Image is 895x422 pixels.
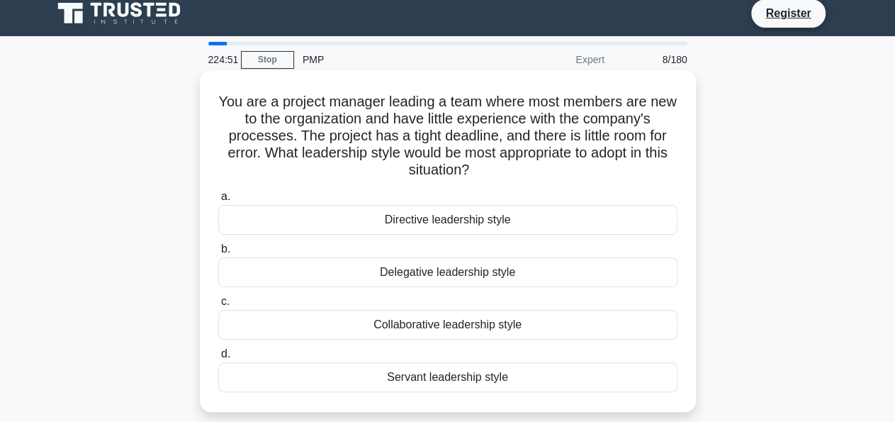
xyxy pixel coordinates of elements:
div: PMP [294,45,489,74]
div: Expert [489,45,613,74]
div: Servant leadership style [218,362,677,392]
span: c. [221,295,230,307]
span: b. [221,243,230,255]
a: Stop [241,51,294,69]
div: 224:51 [200,45,241,74]
div: 8/180 [613,45,696,74]
a: Register [757,4,819,22]
div: Directive leadership style [218,205,677,235]
span: d. [221,348,230,360]
span: a. [221,190,230,202]
div: Delegative leadership style [218,257,677,287]
div: Collaborative leadership style [218,310,677,340]
h5: You are a project manager leading a team where most members are new to the organization and have ... [217,93,679,179]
